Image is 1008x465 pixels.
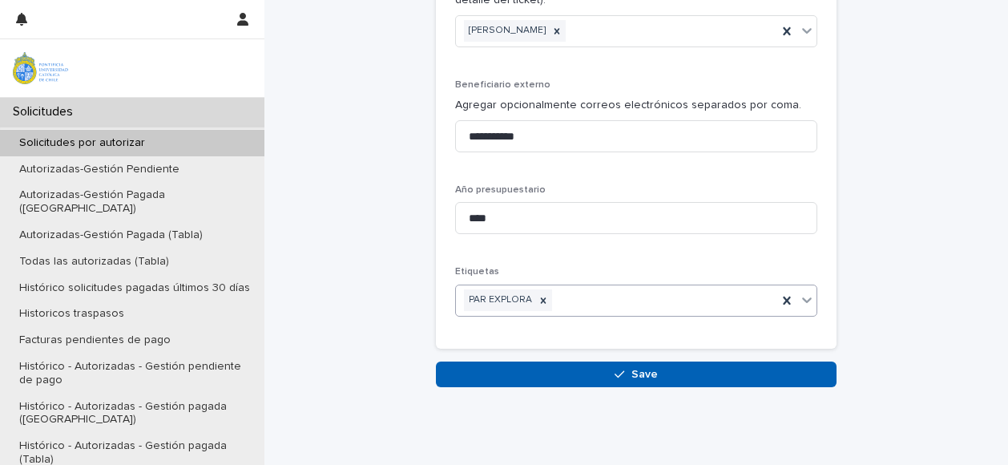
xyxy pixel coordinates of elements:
[464,20,548,42] div: [PERSON_NAME]
[464,289,534,311] div: PAR EXPLORA
[6,188,264,216] p: Autorizadas-Gestión Pagada ([GEOGRAPHIC_DATA])
[6,136,158,150] p: Solicitudes por autorizar
[436,362,837,387] button: Save
[13,52,68,84] img: iqsleoUpQLaG7yz5l0jK
[6,400,264,427] p: Histórico - Autorizadas - Gestión pagada ([GEOGRAPHIC_DATA])
[6,104,86,119] p: Solicitudes
[6,307,137,321] p: Historicos traspasos
[6,228,216,242] p: Autorizadas-Gestión Pagada (Tabla)
[6,334,183,347] p: Facturas pendientes de pago
[6,163,192,176] p: Autorizadas-Gestión Pendiente
[455,185,546,195] span: Año presupuestario
[455,267,499,277] span: Etiquetas
[6,360,264,387] p: Histórico - Autorizadas - Gestión pendiente de pago
[6,281,263,295] p: Histórico solicitudes pagadas últimos 30 días
[455,97,817,114] p: Agregar opcionalmente correos electrónicos separados por coma.
[455,80,550,90] span: Beneficiario externo
[6,255,182,269] p: Todas las autorizadas (Tabla)
[631,369,658,380] span: Save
